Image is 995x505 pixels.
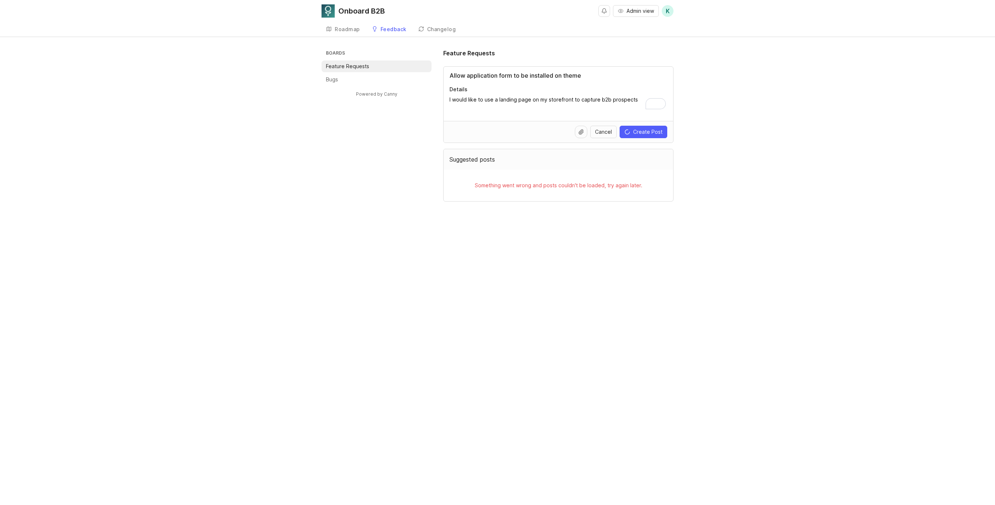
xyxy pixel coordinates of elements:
[335,27,360,32] div: Roadmap
[381,27,407,32] div: Feedback
[455,181,661,189] div: Something went wrong and posts couldn't be loaded, try again later.
[449,71,667,80] input: Title
[322,60,432,72] a: Feature Requests
[613,5,659,17] button: Admin view
[443,49,495,58] h1: Feature Requests
[414,22,460,37] a: Changelog
[367,22,411,37] a: Feedback
[590,126,617,138] button: Cancel
[662,5,673,17] button: K
[444,149,673,170] div: Suggested posts
[322,22,364,37] a: Roadmap
[595,128,612,136] span: Cancel
[326,76,338,83] p: Bugs
[627,7,654,15] span: Admin view
[338,7,385,15] div: Onboard B2B
[326,63,369,70] p: Feature Requests
[666,7,670,15] span: K
[620,126,667,138] button: Create Post
[598,5,610,17] button: Notifications
[355,90,399,98] a: Powered by Canny
[449,86,667,93] p: Details
[322,4,335,18] img: Onboard B2B logo
[427,27,456,32] div: Changelog
[322,74,432,85] a: Bugs
[449,96,667,111] textarea: To enrich screen reader interactions, please activate Accessibility in Grammarly extension settings
[324,49,432,59] h3: Boards
[633,128,662,136] span: Create Post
